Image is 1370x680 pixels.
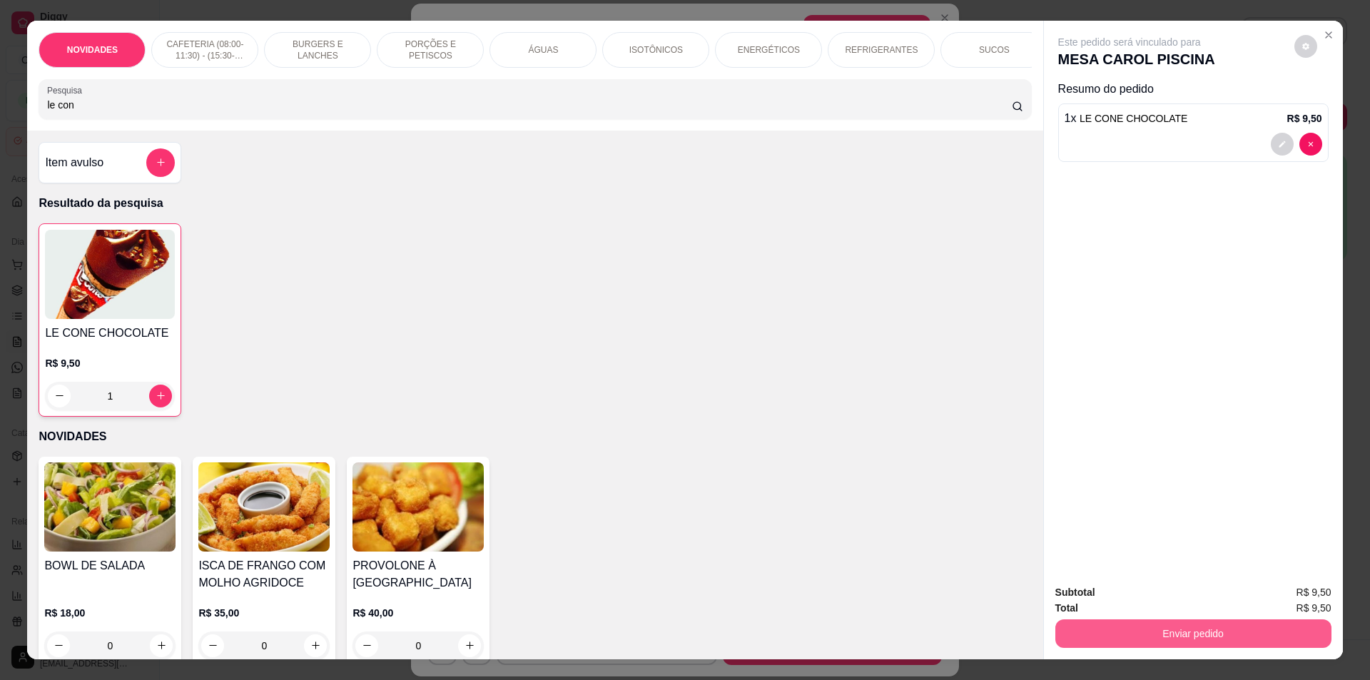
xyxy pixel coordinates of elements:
button: decrease-product-quantity [1294,35,1317,58]
p: Este pedido será vinculado para [1058,35,1215,49]
input: Pesquisa [47,98,1011,112]
button: Enviar pedido [1055,619,1331,648]
p: Resultado da pesquisa [39,195,1031,212]
button: increase-product-quantity [304,634,327,657]
button: decrease-product-quantity [1299,133,1322,156]
p: R$ 9,50 [45,356,175,370]
p: REFRIGERANTES [845,44,918,56]
button: decrease-product-quantity [355,634,378,657]
p: ÁGUAS [528,44,558,56]
h4: PROVOLONE À [GEOGRAPHIC_DATA] [352,557,484,592]
p: ENERGÉTICOS [738,44,800,56]
button: decrease-product-quantity [47,634,70,657]
p: R$ 9,50 [1287,111,1322,126]
p: R$ 40,00 [352,606,484,620]
p: Resumo do pedido [1058,81,1329,98]
p: ISOTÔNICOS [629,44,683,56]
p: MESA CAROL PISCINA [1058,49,1215,69]
button: add-separate-item [146,148,175,177]
h4: ISCA DE FRANGO COM MOLHO AGRIDOCE [198,557,330,592]
span: R$ 9,50 [1297,600,1331,616]
img: product-image [44,462,176,552]
img: product-image [352,462,484,552]
img: product-image [45,230,175,319]
p: NOVIDADES [39,428,1031,445]
p: SUCOS [979,44,1010,56]
span: LE CONE CHOCOLATE [1080,113,1187,124]
strong: Subtotal [1055,587,1095,598]
strong: Total [1055,602,1078,614]
p: R$ 35,00 [198,606,330,620]
label: Pesquisa [47,84,87,96]
img: product-image [198,462,330,552]
p: R$ 18,00 [44,606,176,620]
h4: LE CONE CHOCOLATE [45,325,175,342]
button: decrease-product-quantity [48,385,71,407]
button: decrease-product-quantity [201,634,224,657]
p: NOVIDADES [67,44,118,56]
button: increase-product-quantity [458,634,481,657]
h4: Item avulso [45,154,103,171]
button: increase-product-quantity [149,385,172,407]
span: R$ 9,50 [1297,584,1331,600]
h4: BOWL DE SALADA [44,557,176,574]
button: Close [1317,24,1340,46]
button: increase-product-quantity [150,634,173,657]
p: 1 x [1065,110,1188,127]
p: PORÇÕES E PETISCOS [389,39,472,61]
button: decrease-product-quantity [1271,133,1294,156]
p: BURGERS E LANCHES [276,39,359,61]
p: CAFETERIA (08:00-11:30) - (15:30-18:00) [163,39,246,61]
